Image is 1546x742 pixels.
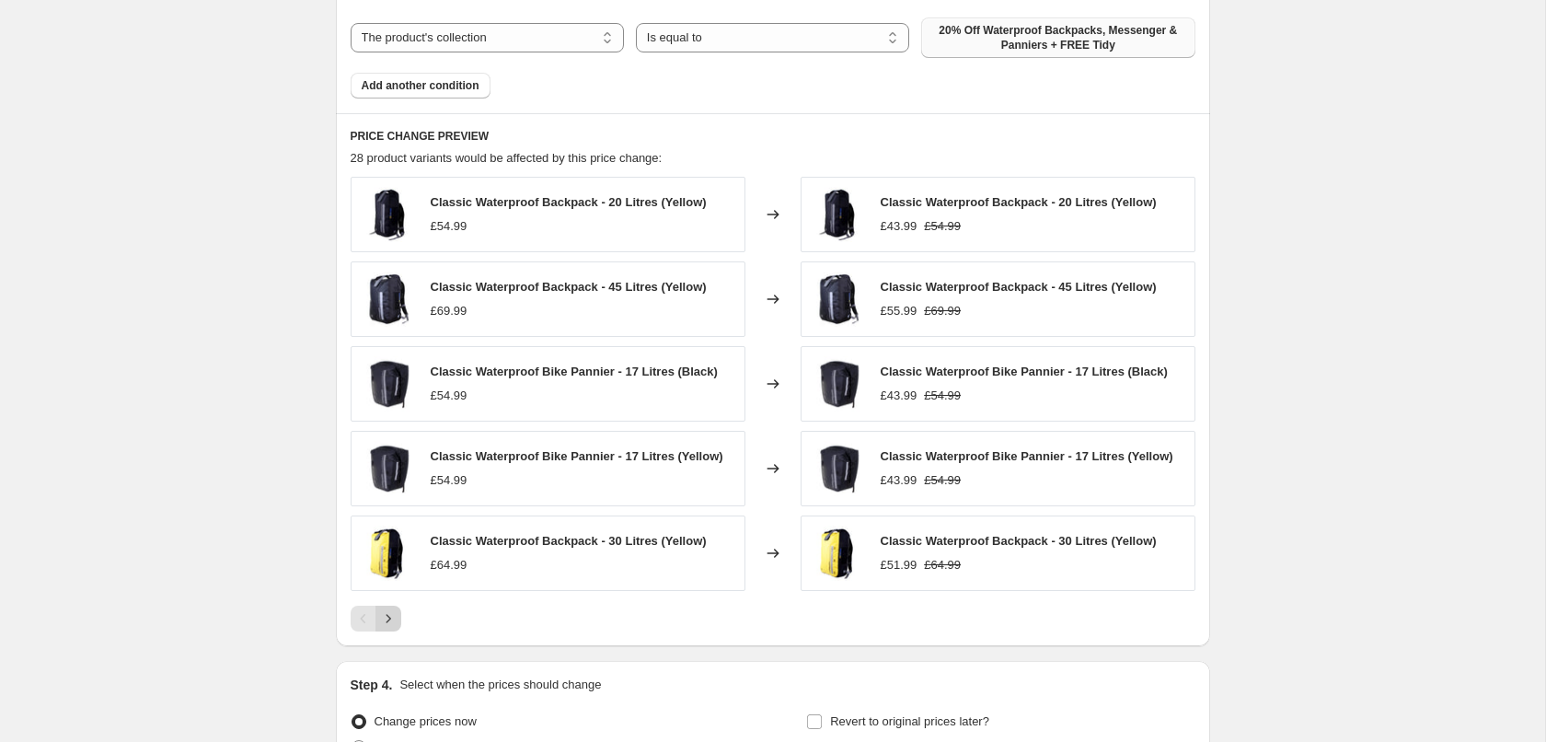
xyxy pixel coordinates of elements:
[431,195,707,209] span: Classic Waterproof Backpack - 20 Litres (Yellow)
[811,187,866,242] img: 38753266-5748-4835-ac59-080f9915d27b_80x.png
[431,217,467,236] div: £54.99
[361,526,416,581] img: 693d8d26-a457-49c3-a22b-f9feb86629bf_80x.png
[431,449,723,463] span: Classic Waterproof Bike Pannier - 17 Litres (Yellow)
[431,302,467,320] div: £69.99
[431,280,707,294] span: Classic Waterproof Backpack - 45 Litres (Yellow)
[431,471,467,490] div: £54.99
[431,556,467,574] div: £64.99
[881,280,1157,294] span: Classic Waterproof Backpack - 45 Litres (Yellow)
[351,151,663,165] span: 28 product variants would be affected by this price change:
[881,217,917,236] div: £43.99
[375,714,477,728] span: Change prices now
[361,356,416,412] img: ob1159blk-overboard-waterproof-bike-pannier-bag-black-17-litres-02-1_80x.jpg
[811,526,866,581] img: 693d8d26-a457-49c3-a22b-f9feb86629bf_80x.png
[811,356,866,412] img: ob1159blk-overboard-waterproof-bike-pannier-bag-black-17-litres-02-1_80x.jpg
[375,606,401,632] button: Next
[881,387,917,405] div: £43.99
[361,187,416,242] img: 38753266-5748-4835-ac59-080f9915d27b_80x.png
[881,471,917,490] div: £43.99
[881,556,917,574] div: £51.99
[351,129,1195,144] h6: PRICE CHANGE PREVIEW
[881,302,917,320] div: £55.99
[881,365,1168,378] span: Classic Waterproof Bike Pannier - 17 Litres (Black)
[924,471,961,490] strike: £54.99
[924,302,961,320] strike: £69.99
[811,441,866,496] img: ob1159blk-overboard-waterproof-bike-pannier-bag-black-17-litres-02-1_80x.jpg
[351,606,401,632] nav: Pagination
[399,676,601,694] p: Select when the prices should change
[431,387,467,405] div: £54.99
[361,272,416,327] img: a2d362a2-3bf0-46b9-8b2e-7e11f132f817_80x.png
[881,534,1157,548] span: Classic Waterproof Backpack - 30 Litres (Yellow)
[431,365,718,378] span: Classic Waterproof Bike Pannier - 17 Litres (Black)
[924,217,961,236] strike: £54.99
[361,441,416,496] img: ob1159blk-overboard-waterproof-bike-pannier-bag-black-17-litres-02-1_80x.jpg
[932,23,1183,52] span: 20% Off Waterproof Backpacks, Messenger & Panniers + FREE Tidy
[921,17,1194,58] button: 20% Off Waterproof Backpacks, Messenger & Panniers + FREE Tidy
[830,714,989,728] span: Revert to original prices later?
[924,387,961,405] strike: £54.99
[351,676,393,694] h2: Step 4.
[881,195,1157,209] span: Classic Waterproof Backpack - 20 Litres (Yellow)
[362,78,479,93] span: Add another condition
[811,272,866,327] img: a2d362a2-3bf0-46b9-8b2e-7e11f132f817_80x.png
[924,556,961,574] strike: £64.99
[881,449,1173,463] span: Classic Waterproof Bike Pannier - 17 Litres (Yellow)
[431,534,707,548] span: Classic Waterproof Backpack - 30 Litres (Yellow)
[351,73,490,99] button: Add another condition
